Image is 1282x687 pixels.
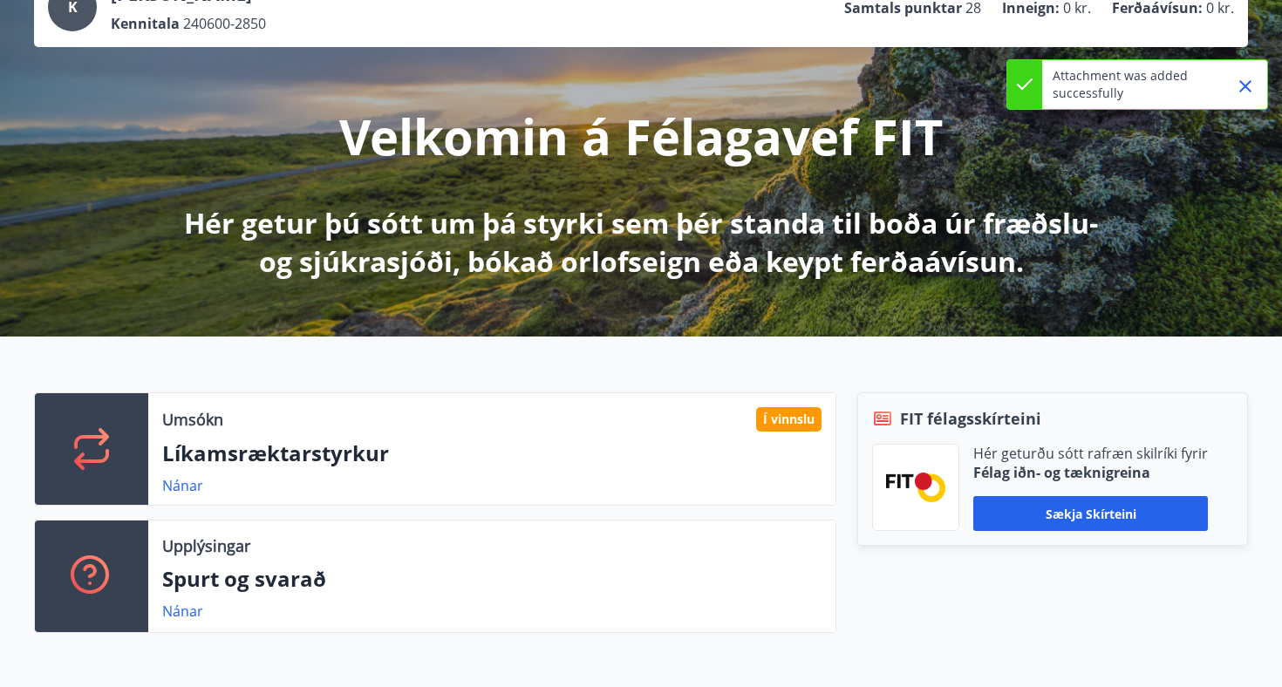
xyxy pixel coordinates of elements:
p: Upplýsingar [162,534,250,557]
img: FPQVkF9lTnNbbaRSFyT17YYeljoOGk5m51IhT0bO.png [886,473,945,501]
p: Hér geturðu sótt rafræn skilríki fyrir [973,444,1208,463]
p: Líkamsræktarstyrkur [162,439,822,468]
p: Hér getur þú sótt um þá styrki sem þér standa til boða úr fræðslu- og sjúkrasjóði, bókað orlofsei... [181,204,1101,281]
a: Nánar [162,602,203,621]
p: Félag iðn- og tæknigreina [973,463,1208,482]
button: Sækja skírteini [973,496,1208,531]
a: Nánar [162,476,203,495]
button: Close [1231,71,1260,101]
p: Attachment was added successfully [1053,67,1206,102]
span: 240600-2850 [183,14,266,33]
p: Umsókn [162,408,223,431]
span: FIT félagsskírteini [900,407,1041,430]
div: Í vinnslu [756,407,822,432]
p: Spurt og svarað [162,564,822,594]
p: Kennitala [111,14,180,33]
p: Velkomin á Félagavef FIT [339,103,943,169]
